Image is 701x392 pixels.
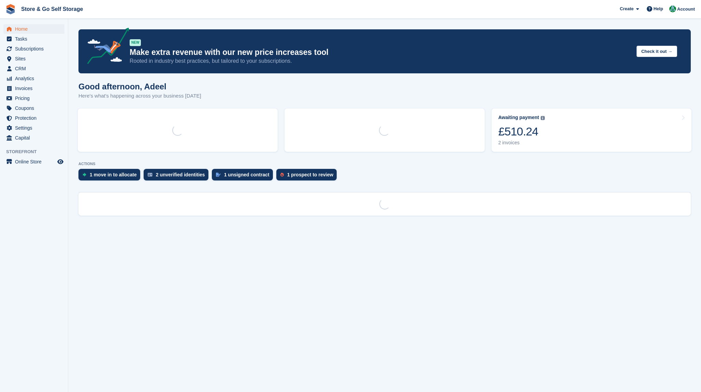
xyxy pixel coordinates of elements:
[5,4,16,14] img: stora-icon-8386f47178a22dfd0bd8f6a31ec36ba5ce8667c1dd55bd0f319d3a0aa187defe.svg
[15,54,56,63] span: Sites
[15,113,56,123] span: Protection
[498,125,545,139] div: £510.24
[3,103,64,113] a: menu
[498,140,545,146] div: 2 invoices
[654,5,663,12] span: Help
[637,46,677,57] button: Check it out →
[18,3,86,15] a: Store & Go Self Storage
[15,24,56,34] span: Home
[82,28,129,67] img: price-adjustments-announcement-icon-8257ccfd72463d97f412b2fc003d46551f7dbcb40ab6d574587a9cd5c0d94...
[90,172,137,177] div: 1 move in to allocate
[669,5,676,12] img: Adeel Hussain
[3,74,64,83] a: menu
[224,172,269,177] div: 1 unsigned contract
[144,169,212,184] a: 2 unverified identities
[15,74,56,83] span: Analytics
[3,157,64,166] a: menu
[498,115,539,120] div: Awaiting payment
[3,44,64,54] a: menu
[3,93,64,103] a: menu
[148,173,152,177] img: verify_identity-adf6edd0f0f0b5bbfe63781bf79b02c33cf7c696d77639b501bdc392416b5a36.svg
[6,148,68,155] span: Storefront
[3,84,64,93] a: menu
[156,172,205,177] div: 2 unverified identities
[15,133,56,143] span: Capital
[216,173,221,177] img: contract_signature_icon-13c848040528278c33f63329250d36e43548de30e8caae1d1a13099fd9432cc5.svg
[620,5,633,12] span: Create
[3,123,64,133] a: menu
[3,113,64,123] a: menu
[541,116,545,120] img: icon-info-grey-7440780725fd019a000dd9b08b2336e03edf1995a4989e88bcd33f0948082b44.svg
[15,103,56,113] span: Coupons
[3,54,64,63] a: menu
[15,123,56,133] span: Settings
[276,169,340,184] a: 1 prospect to review
[78,82,201,91] h1: Good afternoon, Adeel
[130,47,631,57] p: Make extra revenue with our new price increases tool
[212,169,276,184] a: 1 unsigned contract
[83,173,86,177] img: move_ins_to_allocate_icon-fdf77a2bb77ea45bf5b3d319d69a93e2d87916cf1d5bf7949dd705db3b84f3ca.svg
[3,34,64,44] a: menu
[677,6,695,13] span: Account
[130,39,141,46] div: NEW
[78,162,691,166] p: ACTIONS
[3,64,64,73] a: menu
[3,133,64,143] a: menu
[492,108,691,152] a: Awaiting payment £510.24 2 invoices
[78,169,144,184] a: 1 move in to allocate
[15,64,56,73] span: CRM
[15,84,56,93] span: Invoices
[15,157,56,166] span: Online Store
[130,57,631,65] p: Rooted in industry best practices, but tailored to your subscriptions.
[15,93,56,103] span: Pricing
[15,34,56,44] span: Tasks
[56,158,64,166] a: Preview store
[3,24,64,34] a: menu
[287,172,333,177] div: 1 prospect to review
[78,92,201,100] p: Here's what's happening across your business [DATE]
[15,44,56,54] span: Subscriptions
[280,173,284,177] img: prospect-51fa495bee0391a8d652442698ab0144808aea92771e9ea1ae160a38d050c398.svg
